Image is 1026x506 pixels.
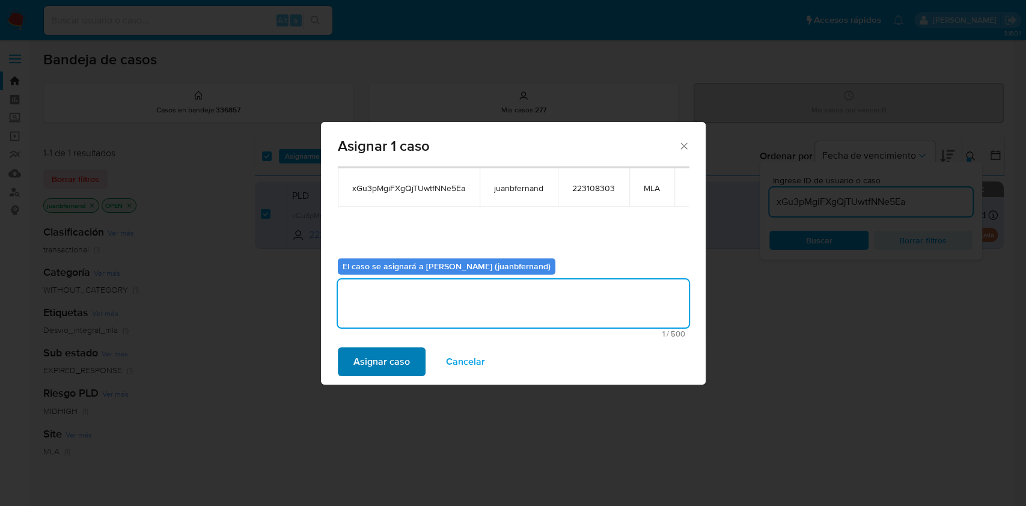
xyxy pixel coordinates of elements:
span: juanbfernand [494,183,543,194]
span: 223108303 [572,183,615,194]
span: MLA [644,183,660,194]
button: Asignar caso [338,347,426,376]
span: Cancelar [446,349,485,375]
button: Cancelar [430,347,501,376]
span: Asignar caso [353,349,410,375]
span: Máximo 500 caracteres [341,330,685,338]
button: Cerrar ventana [678,140,689,151]
span: xGu3pMgiFXgQjTUwtfNNe5Ea [352,183,465,194]
b: El caso se asignará a [PERSON_NAME] (juanbfernand) [343,260,551,272]
span: Asignar 1 caso [338,139,679,153]
div: assign-modal [321,122,706,385]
